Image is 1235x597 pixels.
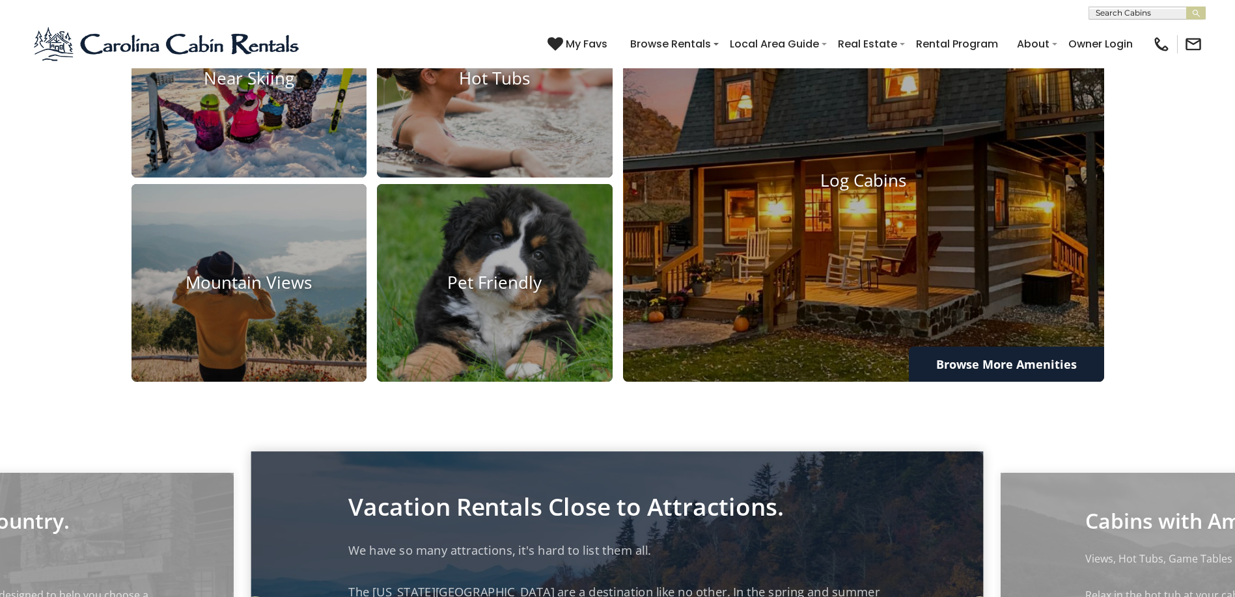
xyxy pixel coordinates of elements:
[377,184,613,382] a: Pet Friendly
[1152,35,1171,53] img: phone-regular-black.png
[723,33,826,55] a: Local Area Guide
[33,25,303,64] img: Blue-2.png
[623,170,1104,191] h4: Log Cabins
[132,273,367,293] h4: Mountain Views
[377,273,613,293] h4: Pet Friendly
[831,33,904,55] a: Real Estate
[1010,33,1056,55] a: About
[1062,33,1139,55] a: Owner Login
[624,33,717,55] a: Browse Rentals
[132,68,367,88] h4: Near Skiing
[377,68,613,88] h4: Hot Tubs
[132,184,367,382] a: Mountain Views
[909,33,1005,55] a: Rental Program
[909,347,1104,382] a: Browse More Amenities
[349,497,887,518] p: Vacation Rentals Close to Attractions.
[548,36,611,53] a: My Favs
[1184,35,1202,53] img: mail-regular-black.png
[566,36,607,52] span: My Favs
